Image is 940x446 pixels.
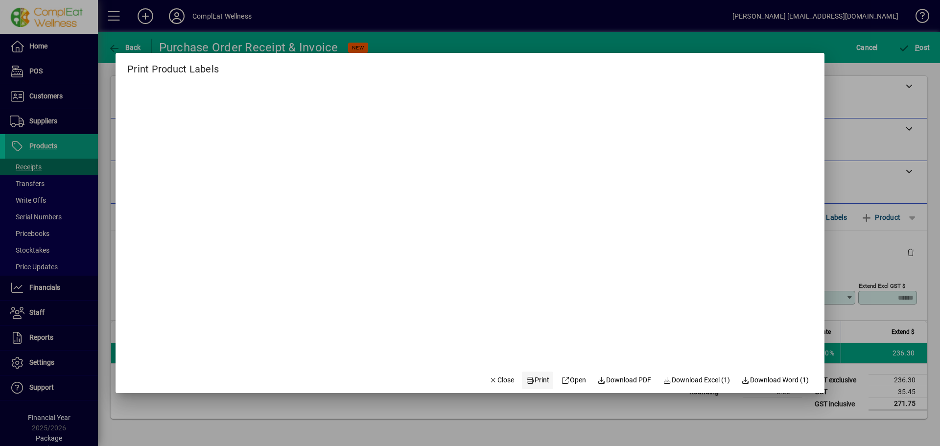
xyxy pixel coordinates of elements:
[659,372,734,389] button: Download Excel (1)
[598,375,652,385] span: Download PDF
[489,375,515,385] span: Close
[522,372,553,389] button: Print
[526,375,549,385] span: Print
[663,375,730,385] span: Download Excel (1)
[594,372,656,389] a: Download PDF
[561,375,586,385] span: Open
[738,372,813,389] button: Download Word (1)
[116,53,231,77] h2: Print Product Labels
[485,372,518,389] button: Close
[557,372,590,389] a: Open
[742,375,809,385] span: Download Word (1)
